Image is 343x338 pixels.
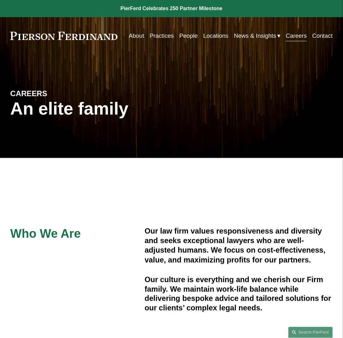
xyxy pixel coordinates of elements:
a: Locations [203,30,229,42]
a: People [179,30,198,42]
a: Search this site [288,327,333,338]
h4: CAREERS [10,89,91,98]
h1: An elite family [10,99,171,119]
h4: Our culture is everything and we cherish our Firm family. We maintain work-life balance while del... [145,275,333,313]
a: Careers [286,30,307,42]
span: News & Insights [234,30,276,41]
h4: Our law firm values responsiveness and diversity and seeks exceptional lawyers who are well-adjus... [145,226,333,265]
a: folder dropdown [234,30,280,42]
span: Who We Are [10,227,81,240]
a: About [129,30,144,42]
a: Practices [150,30,174,42]
a: Contact [313,30,333,42]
